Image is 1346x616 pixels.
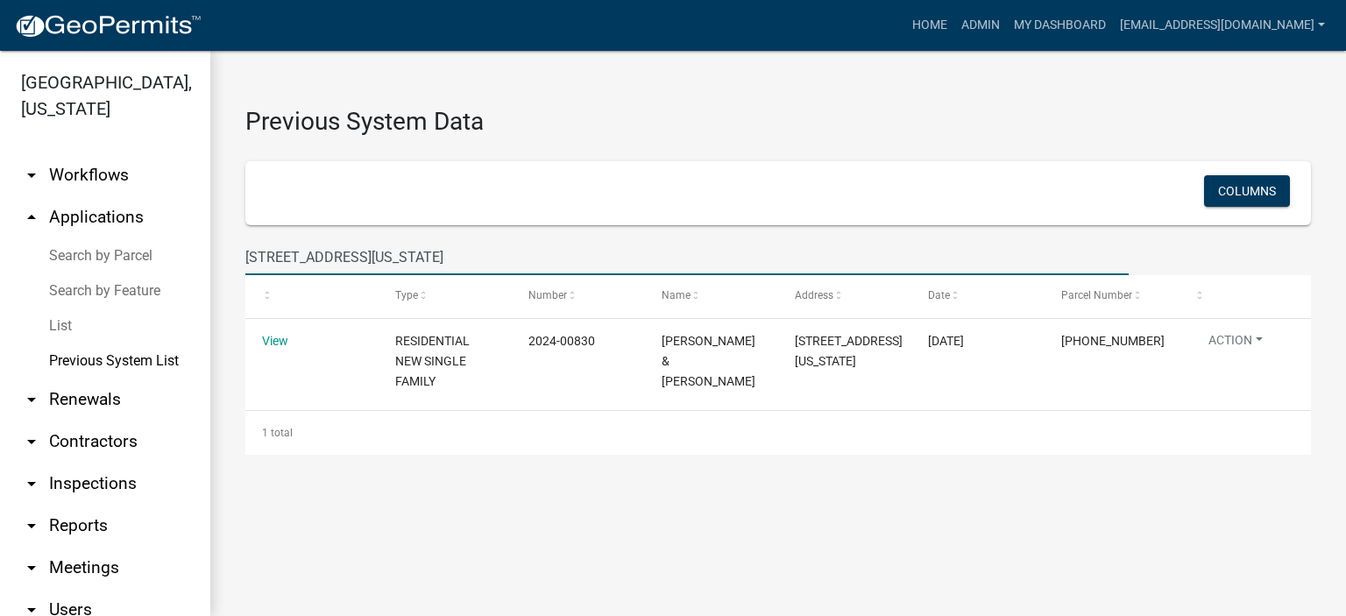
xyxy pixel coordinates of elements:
input: Search for permits [245,239,1129,275]
a: My Dashboard [1007,9,1113,42]
a: Home [905,9,954,42]
span: Type [395,289,418,301]
a: View [262,334,288,348]
i: arrow_drop_down [21,389,42,410]
i: arrow_drop_down [21,473,42,494]
datatable-header-cell: Name [645,275,778,317]
button: Columns [1204,175,1290,207]
button: Action [1194,331,1277,357]
datatable-header-cell: Address [778,275,911,317]
span: 163-04-01-006 [1061,334,1165,348]
span: Date [928,289,950,301]
datatable-header-cell: Type [379,275,512,317]
div: 1 total [245,411,1311,455]
i: arrow_drop_up [21,207,42,228]
span: 2024-00830 [528,334,595,348]
datatable-header-cell: Parcel Number [1045,275,1178,317]
i: arrow_drop_down [21,557,42,578]
datatable-header-cell: Number [512,275,645,317]
span: Address [795,289,833,301]
h3: Previous System Data [245,86,1311,140]
span: 8/30/2024 [928,334,964,348]
span: Parcel Number [1061,289,1132,301]
i: arrow_drop_down [21,165,42,186]
a: [EMAIL_ADDRESS][DOMAIN_NAME] [1113,9,1332,42]
span: Russell & Allison Kent [662,334,755,388]
span: RESIDENTIAL NEW SINGLE FAMILY [395,334,470,388]
span: Number [528,289,567,301]
datatable-header-cell: Date [911,275,1045,317]
span: 216 Washington St S [795,334,903,368]
a: Admin [954,9,1007,42]
span: Name [662,289,691,301]
i: arrow_drop_down [21,515,42,536]
i: arrow_drop_down [21,431,42,452]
